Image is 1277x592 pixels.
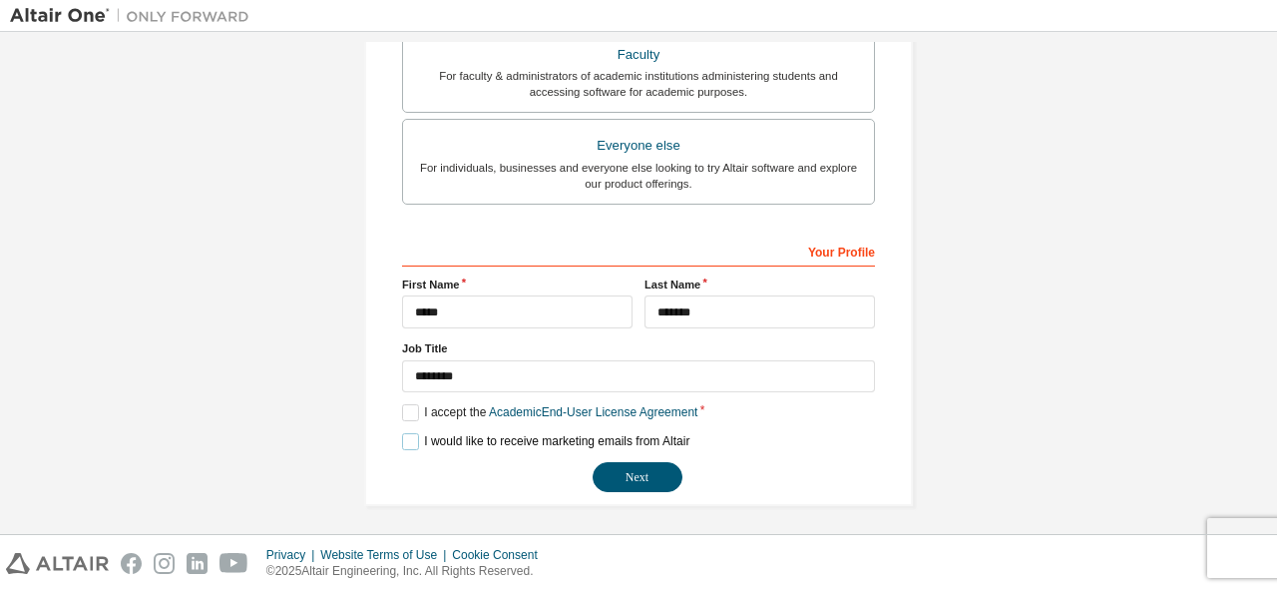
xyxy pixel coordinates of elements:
[415,68,862,100] div: For faculty & administrators of academic institutions administering students and accessing softwa...
[154,553,175,574] img: instagram.svg
[121,553,142,574] img: facebook.svg
[402,277,633,293] label: First Name
[452,547,549,563] div: Cookie Consent
[320,547,452,563] div: Website Terms of Use
[593,462,682,492] button: Next
[266,547,320,563] div: Privacy
[489,405,697,419] a: Academic End-User License Agreement
[10,6,259,26] img: Altair One
[266,563,550,580] p: © 2025 Altair Engineering, Inc. All Rights Reserved.
[402,404,697,421] label: I accept the
[402,235,875,267] div: Your Profile
[219,553,248,574] img: youtube.svg
[6,553,109,574] img: altair_logo.svg
[415,132,862,160] div: Everyone else
[402,340,875,356] label: Job Title
[415,160,862,192] div: For individuals, businesses and everyone else looking to try Altair software and explore our prod...
[187,553,208,574] img: linkedin.svg
[402,433,689,450] label: I would like to receive marketing emails from Altair
[415,41,862,69] div: Faculty
[644,277,875,293] label: Last Name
